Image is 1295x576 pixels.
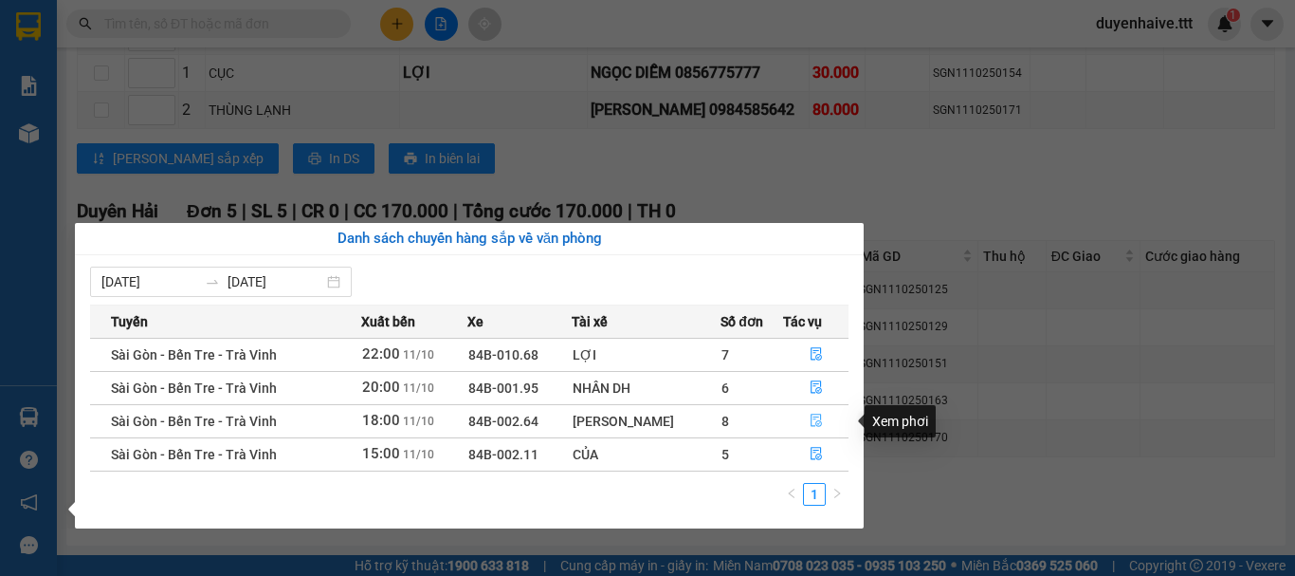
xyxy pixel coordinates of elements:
span: 18:00 [362,412,400,429]
li: Previous Page [780,483,803,506]
span: 84B-001.95 [468,381,538,396]
span: file-done [810,381,823,396]
span: file-done [810,447,823,462]
span: Xe [467,311,483,332]
input: Đến ngày [228,271,323,292]
span: Sài Gòn - Bến Tre - Trà Vinh [111,347,277,362]
span: swap-right [205,274,220,289]
span: Sài Gòn - Bến Tre - Trà Vinh [111,414,277,429]
span: 20:00 [362,379,400,396]
span: to [205,274,220,289]
span: 11/10 [403,348,434,362]
span: 15:00 [362,445,400,462]
a: 1 [804,484,825,505]
span: 22:00 [362,345,400,362]
div: Xem phơi [865,405,936,437]
span: file-done [810,347,823,362]
span: 11/10 [403,381,434,395]
span: 5 [721,447,729,462]
div: LỢI [573,344,720,365]
button: file-done [784,406,848,437]
span: Tuyến [111,311,148,332]
div: NHÂN DH [573,378,720,399]
span: Xuất bến [361,311,415,332]
span: left [786,488,797,499]
li: 1 [803,483,826,506]
button: file-done [784,373,848,403]
li: Next Page [826,483,848,506]
span: 84B-002.64 [468,414,538,429]
div: [PERSON_NAME] [573,411,720,432]
span: Số đơn [720,311,763,332]
span: 6 [721,381,729,396]
span: right [831,488,843,499]
span: Sài Gòn - Bến Tre - Trà Vinh [111,381,277,396]
span: 7 [721,347,729,362]
span: Tài xế [572,311,608,332]
input: Từ ngày [101,271,197,292]
span: 11/10 [403,415,434,428]
span: file-done [810,414,823,429]
span: 84B-002.11 [468,447,538,462]
span: 11/10 [403,448,434,461]
span: 84B-010.68 [468,347,538,362]
span: 8 [721,414,729,429]
button: right [826,483,848,506]
div: CỦA [573,444,720,465]
span: Sài Gòn - Bến Tre - Trà Vinh [111,447,277,462]
span: Tác vụ [783,311,822,332]
button: file-done [784,439,848,470]
button: left [780,483,803,506]
button: file-done [784,340,848,370]
div: Danh sách chuyến hàng sắp về văn phòng [90,228,848,251]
